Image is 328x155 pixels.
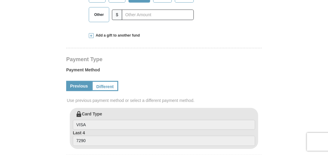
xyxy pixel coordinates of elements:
[122,10,194,20] input: Other Amount
[92,81,118,91] a: Different
[66,57,262,62] h4: Payment Type
[91,10,107,19] span: Other
[66,81,92,91] a: Previous
[73,136,255,146] input: Last 4
[73,130,255,146] label: Last 4
[67,97,262,103] span: Use previous payment method or select a different payment method.
[66,67,262,76] label: Payment Method
[73,120,255,130] input: Card Type
[112,10,122,20] span: $
[73,111,255,130] label: Card Type
[94,33,140,38] span: Add a gift to another fund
